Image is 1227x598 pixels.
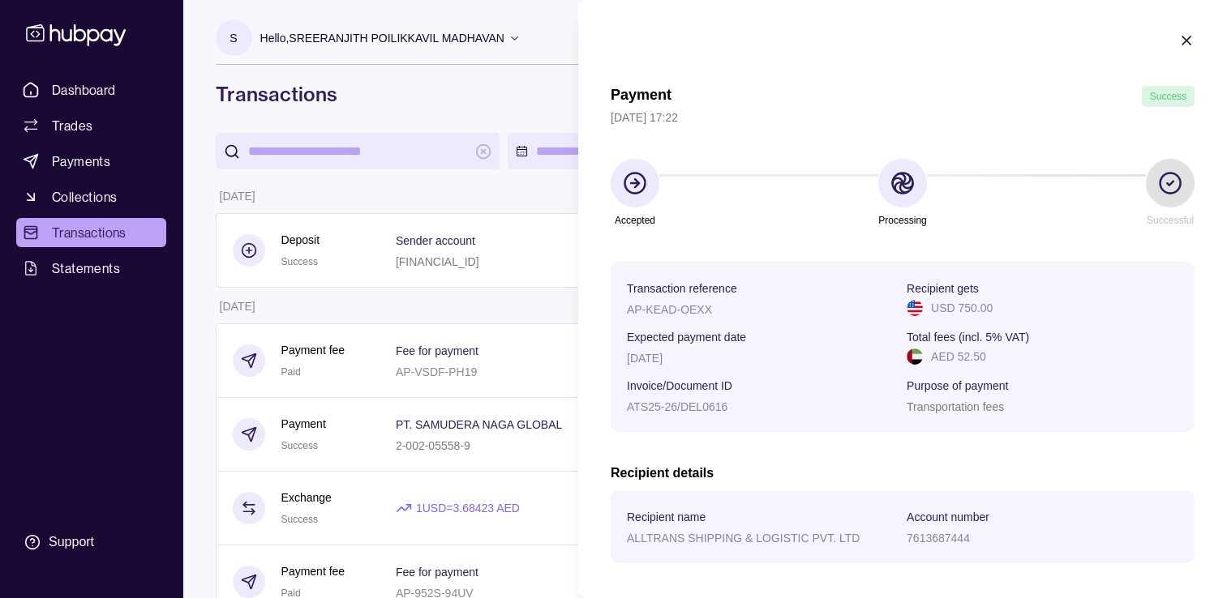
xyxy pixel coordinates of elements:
[907,400,1004,413] p: Transportation fees
[611,109,1195,126] p: [DATE] 17:22
[907,331,1029,344] p: Total fees (incl. 5% VAT)
[627,510,706,523] p: Recipient name
[907,282,979,295] p: Recipient gets
[627,282,737,295] p: Transaction reference
[878,211,926,229] p: Processing
[611,86,671,107] h1: Payment
[627,379,732,392] p: Invoice/Document ID
[907,510,989,523] p: Account number
[627,352,663,365] p: [DATE]
[907,348,923,365] img: ae
[907,300,923,316] img: us
[627,331,746,344] p: Expected payment date
[931,348,986,365] p: AED 52.50
[627,303,712,316] p: AP-KEAD-OEXX
[907,379,1008,392] p: Purpose of payment
[1147,211,1194,229] p: Successful
[931,299,993,317] p: USD 750.00
[627,400,727,413] p: ATS25-26/DEL0616
[615,211,655,229] p: Accepted
[1150,91,1186,102] span: Success
[627,532,860,545] p: ALLTRANS SHIPPING & LOGISTIC PVT. LTD
[611,464,1195,482] h2: Recipient details
[907,532,970,545] p: 7613687444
